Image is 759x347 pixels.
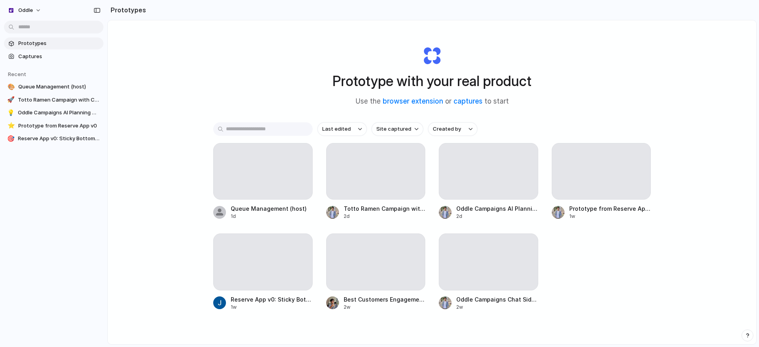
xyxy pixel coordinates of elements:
[231,204,313,213] span: Queue Management (host)
[552,143,651,220] a: Prototype from Reserve App v01w
[344,204,426,213] span: Totto Ramen Campaign with Collapsible AI Chat
[7,135,15,143] div: 🎯
[356,96,509,107] span: Use the or to start
[428,122,477,136] button: Created by
[383,97,443,105] a: browser extension
[569,213,651,220] div: 1w
[18,6,33,14] span: Oddle
[7,122,15,130] div: ⭐
[231,295,313,304] span: Reserve App v0: Sticky Bottom Navigation
[456,295,538,304] span: Oddle Campaigns Chat Sidebar
[8,71,26,77] span: Recent
[439,233,538,310] a: Oddle Campaigns Chat Sidebar2w
[439,143,538,220] a: Oddle Campaigns AI Planning Modal2d
[376,125,411,133] span: Site captured
[4,4,45,17] button: Oddle
[18,96,100,104] span: Totto Ramen Campaign with Collapsible AI Chat
[456,213,538,220] div: 2d
[456,204,538,213] span: Oddle Campaigns AI Planning Modal
[7,109,15,117] div: 💡
[326,143,426,220] a: Totto Ramen Campaign with Collapsible AI Chat2d
[18,122,100,130] span: Prototype from Reserve App v0
[18,135,100,143] span: Reserve App v0: Sticky Bottom Navigation
[4,120,103,132] a: ⭐Prototype from Reserve App v0
[18,53,100,61] span: Captures
[231,304,313,311] div: 1w
[4,133,103,145] a: 🎯Reserve App v0: Sticky Bottom Navigation
[213,143,313,220] a: Queue Management (host)1d
[453,97,483,105] a: captures
[372,122,423,136] button: Site captured
[317,122,367,136] button: Last edited
[344,295,426,304] span: Best Customers Engagement Component
[18,39,100,47] span: Prototypes
[7,96,15,104] div: 🚀
[4,107,103,119] a: 💡Oddle Campaigns AI Planning Modal
[344,304,426,311] div: 2w
[107,5,146,15] h2: Prototypes
[4,37,103,49] a: Prototypes
[4,81,103,93] a: 🎨Queue Management (host)
[569,204,651,213] span: Prototype from Reserve App v0
[4,94,103,106] a: 🚀Totto Ramen Campaign with Collapsible AI Chat
[333,71,531,92] h1: Prototype with your real product
[433,125,461,133] span: Created by
[322,125,351,133] span: Last edited
[18,83,100,91] span: Queue Management (host)
[326,233,426,310] a: Best Customers Engagement Component2w
[7,83,15,91] div: 🎨
[213,233,313,310] a: Reserve App v0: Sticky Bottom Navigation1w
[231,213,313,220] div: 1d
[4,51,103,63] a: Captures
[456,304,538,311] div: 2w
[344,213,426,220] div: 2d
[18,109,100,117] span: Oddle Campaigns AI Planning Modal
